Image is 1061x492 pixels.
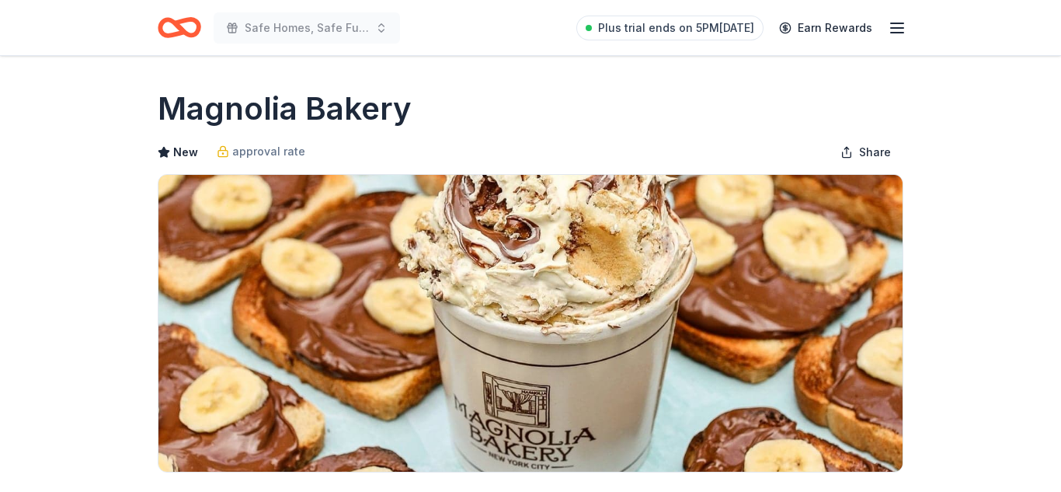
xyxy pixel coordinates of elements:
[173,143,198,162] span: New
[828,137,903,168] button: Share
[158,175,903,472] img: Image for Magnolia Bakery
[245,19,369,37] span: Safe Homes, Safe Futures Family Resource Fair
[859,143,891,162] span: Share
[158,9,201,46] a: Home
[576,16,764,40] a: Plus trial ends on 5PM[DATE]
[217,142,305,161] a: approval rate
[770,14,882,42] a: Earn Rewards
[158,87,412,131] h1: Magnolia Bakery
[232,142,305,161] span: approval rate
[598,19,754,37] span: Plus trial ends on 5PM[DATE]
[214,12,400,44] button: Safe Homes, Safe Futures Family Resource Fair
